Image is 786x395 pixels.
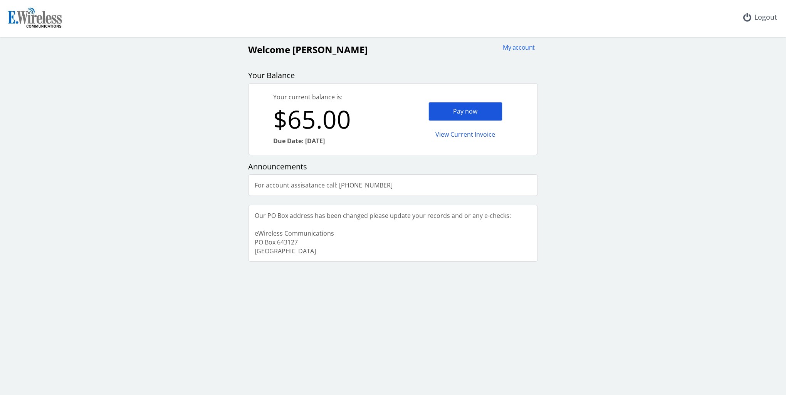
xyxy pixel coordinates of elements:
[249,205,517,261] div: Our PO Box address has been changed please update your records and or any e-checks: eWireless Com...
[248,161,307,172] span: Announcements
[498,43,535,52] div: My account
[273,93,393,102] div: Your current balance is:
[428,102,502,121] div: Pay now
[248,70,295,80] span: Your Balance
[248,43,290,56] span: Welcome
[428,126,502,144] div: View Current Invoice
[249,175,399,196] div: For account assisatance call: [PHONE_NUMBER]
[273,137,393,146] div: Due Date: [DATE]
[273,102,393,137] div: $65.00
[292,43,368,56] span: [PERSON_NAME]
